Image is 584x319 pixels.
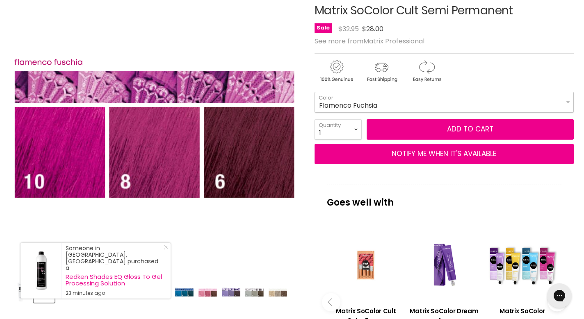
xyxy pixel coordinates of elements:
h3: Matrix SoColor [487,306,557,316]
p: Goes well with [327,185,561,212]
button: NOTIFY ME WHEN IT'S AVAILABLE [315,144,574,164]
a: Matrix Professional [363,36,424,46]
iframe: Gorgias live chat messenger [543,281,576,311]
button: Matrix SoColor Cult Semi Permanent [267,282,288,303]
small: 23 minutes ago [66,290,162,296]
span: $32.95 [338,24,359,34]
button: Matrix SoColor Cult Semi Permanent [221,282,242,303]
button: Matrix SoColor Cult Semi Permanent [10,282,31,303]
button: Add to cart [367,119,574,140]
span: $28.00 [362,24,383,34]
img: Matrix SoColor Cult Semi Permanent [221,287,241,297]
a: Visit product page [21,243,62,299]
span: See more from [315,36,424,46]
a: Close Notification [160,245,169,253]
img: Matrix SoColor Cult Semi Permanent [11,283,30,302]
img: Matrix SoColor Cult Semi Permanent [268,287,287,297]
button: Matrix SoColor Cult Semi Permanent [244,282,265,303]
img: genuine.gif [315,59,358,84]
button: Matrix SoColor Cult Semi Permanent [174,282,195,303]
span: Sale [315,23,332,33]
img: Matrix SoColor Cult Semi Permanent [245,287,264,297]
a: Redken Shades EQ Gloss To Gel Processing Solution [66,274,162,287]
img: shipping.gif [360,59,403,84]
img: returns.gif [405,59,448,84]
button: Matrix SoColor Cult Semi Permanent [197,282,218,303]
div: Product thumbnails [9,279,302,303]
h1: Matrix SoColor Cult Semi Permanent [315,5,574,17]
svg: Close Icon [164,245,169,250]
img: Matrix SoColor Cult Semi Permanent [175,287,194,297]
div: Someone in [GEOGRAPHIC_DATA], [GEOGRAPHIC_DATA] purchased a [66,245,162,296]
select: Quantity [315,119,362,140]
img: Matrix SoColor Cult Semi Permanent [198,287,217,297]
